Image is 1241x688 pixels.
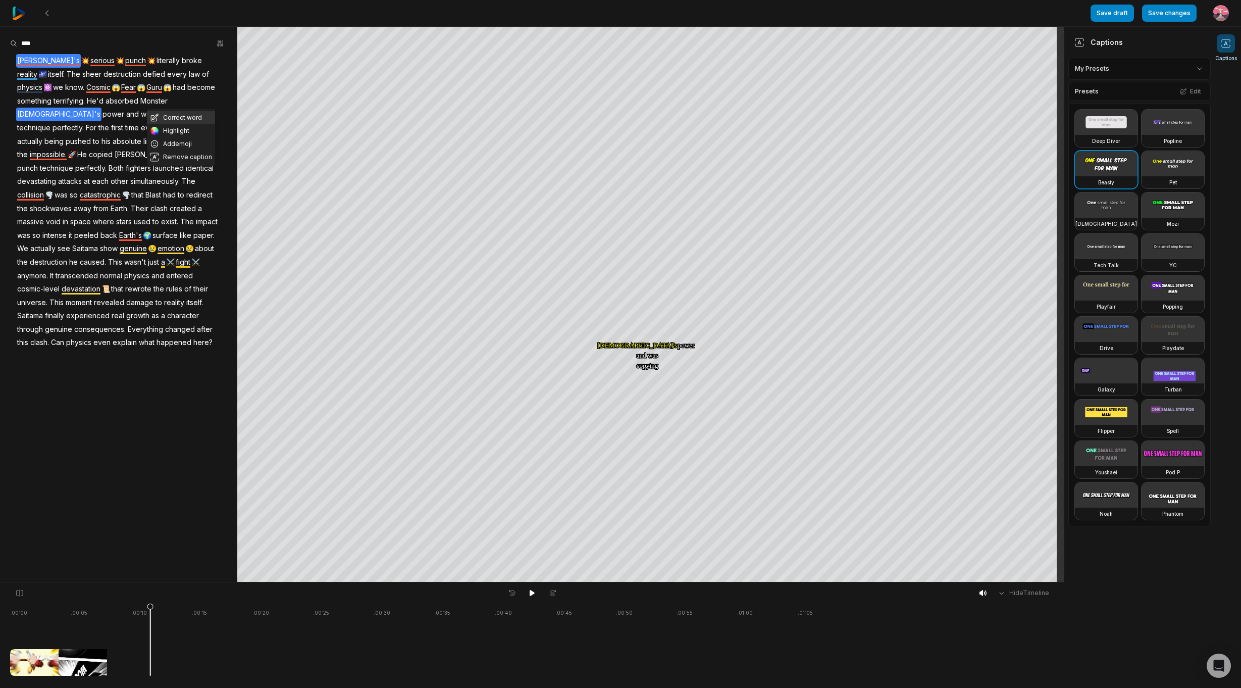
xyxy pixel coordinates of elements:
span: He [76,148,88,162]
div: My Presets [1068,58,1211,80]
span: He'd [86,94,105,108]
span: defied [142,68,166,81]
span: to [177,188,185,202]
h3: Mozi [1167,220,1179,228]
span: [PERSON_NAME]'s [16,54,81,68]
span: clash. [29,336,50,350]
span: we [52,81,64,94]
button: Highlight [147,124,215,137]
span: The [179,215,195,229]
span: Their [130,202,149,216]
span: copied [88,148,114,162]
span: his [100,135,112,149]
span: devastating [16,175,57,188]
span: at [83,175,91,188]
span: impact [195,215,219,229]
span: as [150,309,160,323]
span: shockwaves [29,202,73,216]
span: the [16,256,29,269]
span: This [107,256,123,269]
h3: Drive [1100,344,1113,352]
span: after [196,323,214,336]
span: rewrote [124,282,152,296]
span: like [179,229,192,242]
span: perfectly. [74,162,108,175]
span: so [69,188,79,202]
span: [DEMOGRAPHIC_DATA]'s [16,108,101,121]
span: sheer [81,68,102,81]
span: in [62,215,69,229]
span: something [16,94,53,108]
span: their [192,282,209,296]
span: physics [65,336,92,350]
button: Captions [1215,34,1237,62]
span: rules [165,282,183,296]
span: here? [192,336,214,350]
span: absorbed [105,94,139,108]
span: revealed [93,296,125,310]
span: and [150,269,165,283]
span: used [133,215,151,229]
span: created [169,202,197,216]
h3: Playfair [1097,303,1116,311]
span: Earth. [110,202,130,216]
span: fighters [125,162,152,175]
span: stars [115,215,133,229]
span: physics [16,81,43,94]
span: Blast [144,188,162,202]
span: growth [125,309,150,323]
span: from [92,202,110,216]
h3: Beasty [1098,178,1114,186]
span: transcended [55,269,99,283]
span: to [154,296,163,310]
span: destruction [29,256,68,269]
h3: Popping [1163,303,1183,311]
span: actually [16,135,43,149]
span: Cosmic [85,81,112,94]
h3: Deep Diver [1092,137,1120,145]
span: time [124,121,140,135]
span: become [186,81,216,94]
span: physics [123,269,150,283]
button: Save changes [1142,5,1197,22]
span: Monster [139,94,169,108]
span: exist. [160,215,179,229]
span: collision [16,188,45,202]
span: each [91,175,110,188]
span: Can [50,336,65,350]
span: the [16,202,29,216]
h3: Popline [1164,137,1182,145]
span: impossible. [29,148,68,162]
span: damage [125,296,154,310]
h3: Turban [1164,385,1182,394]
span: just [147,256,160,269]
span: clash [149,202,169,216]
span: catastrophic [79,188,122,202]
span: back [99,229,118,242]
span: cosmic-level [16,282,61,296]
span: a [197,202,203,216]
span: that [110,282,124,296]
span: punch [16,162,39,175]
span: perfectly. [51,121,85,135]
img: color_wheel.png [150,126,159,135]
span: character [166,309,200,323]
h3: Noah [1100,510,1113,518]
span: [PERSON_NAME]'s [114,148,178,162]
span: technique [39,162,74,175]
span: genuine [44,323,73,336]
span: reality [163,296,185,310]
h3: Phantom [1162,510,1183,518]
span: of [183,282,192,296]
span: consequences. [73,323,127,336]
span: caused. [79,256,107,269]
span: The [181,175,196,188]
span: Fear [120,81,137,94]
span: finally [44,309,65,323]
span: Saitama [71,242,99,256]
span: had [162,188,177,202]
span: space [69,215,92,229]
span: power [101,108,125,121]
span: devastation [61,282,101,296]
button: Save draft [1091,5,1134,22]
